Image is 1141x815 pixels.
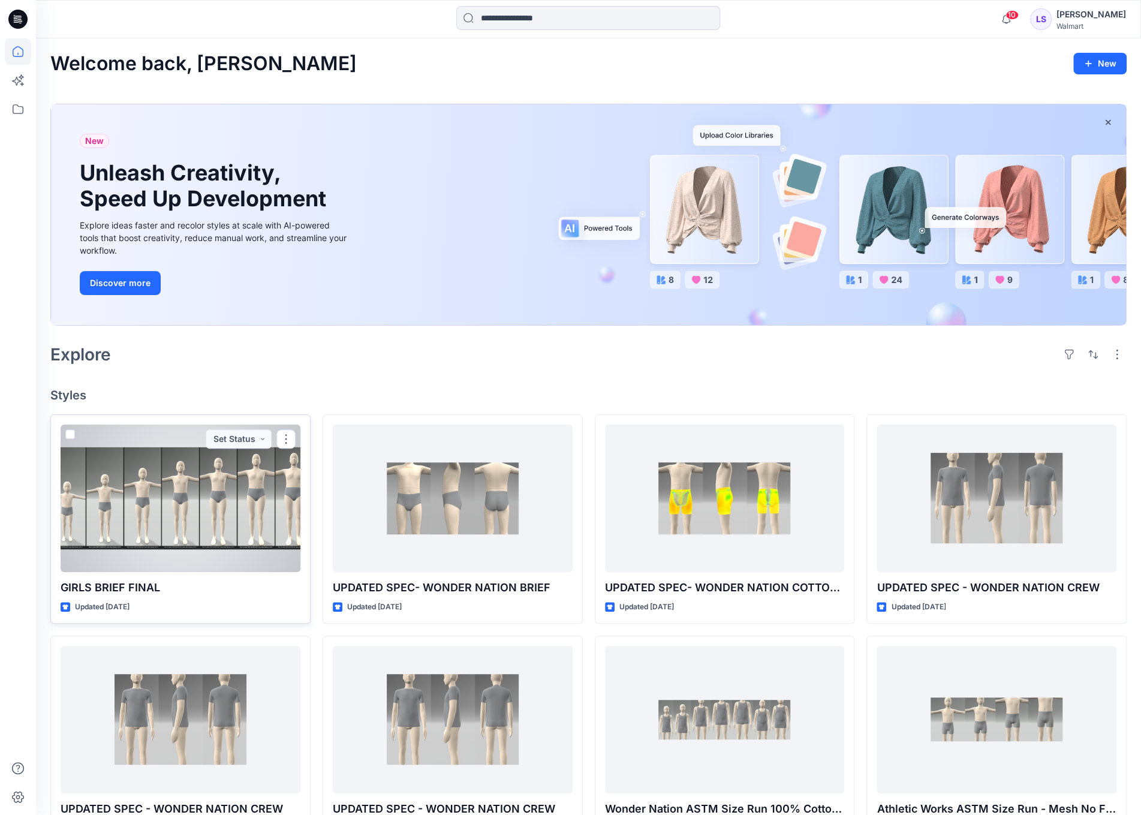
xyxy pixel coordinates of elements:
a: Discover more [80,271,350,295]
div: Explore ideas faster and recolor styles at scale with AI-powered tools that boost creativity, red... [80,219,350,257]
a: UPDATED SPEC- WONDER NATION BRIEF [333,425,573,572]
a: UPDATED SPEC- WONDER NATION COTTON STRETCH BOXER BRIEF [605,425,845,572]
p: GIRLS BRIEF FINAL [61,579,300,596]
span: 10 [1005,10,1019,20]
a: Wonder Nation ASTM Size Run 100% Cotton 2x2 Rib Tank [605,646,845,793]
p: Updated [DATE] [347,601,402,613]
p: Updated [DATE] [891,601,946,613]
p: Updated [DATE] [75,601,130,613]
h1: Unleash Creativity, Speed Up Development [80,160,332,212]
div: [PERSON_NAME] [1056,7,1126,22]
button: Discover more [80,271,161,295]
div: Walmart [1056,22,1126,31]
span: New [85,134,104,148]
a: UPDATED SPEC - WONDER NATION CREW [61,646,300,793]
div: LS [1030,8,1052,30]
p: UPDATED SPEC- WONDER NATION COTTON STRETCH BOXER BRIEF [605,579,845,596]
p: UPDATED SPEC - WONDER NATION CREW [877,579,1116,596]
h2: Welcome back, [PERSON_NAME] [50,53,357,75]
a: UPDATED SPEC - WONDER NATION CREW [877,425,1116,572]
a: UPDATED SPEC - WONDER NATION CREW [333,646,573,793]
h2: Explore [50,345,111,364]
a: Athletic Works ASTM Size Run - Mesh No Fly Boxer Brief [877,646,1116,793]
p: Updated [DATE] [619,601,674,613]
p: UPDATED SPEC- WONDER NATION BRIEF [333,579,573,596]
a: GIRLS BRIEF FINAL [61,425,300,572]
h4: Styles [50,388,1127,402]
button: New [1073,53,1127,74]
